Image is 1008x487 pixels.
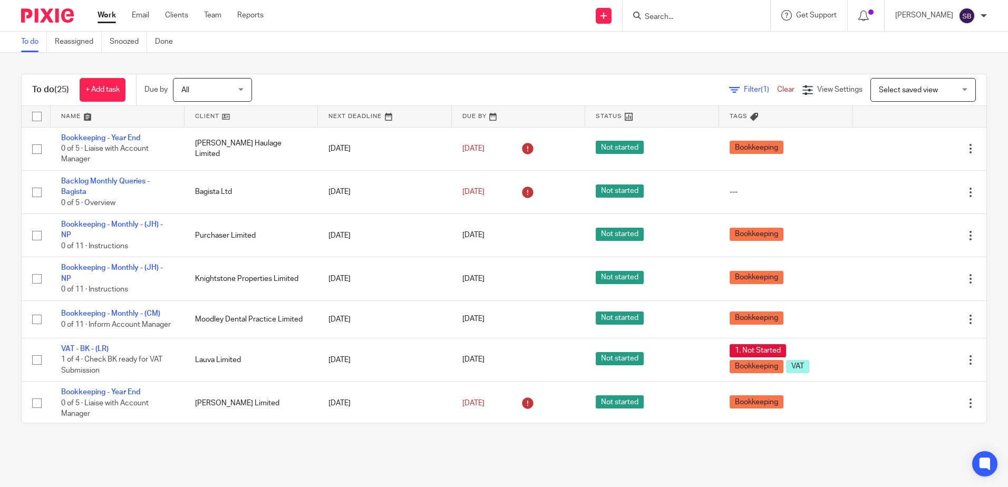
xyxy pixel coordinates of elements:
span: 1. Not Started [730,344,786,357]
a: Email [132,10,149,21]
td: Knightstone Properties Limited [185,257,318,300]
h1: To do [32,84,69,95]
span: Bookkeeping [730,360,783,373]
td: [DATE] [318,257,452,300]
a: Bookkeeping - Monthly - (CM) [61,310,160,317]
a: Team [204,10,221,21]
span: Not started [596,141,644,154]
span: 0 of 11 · Instructions [61,286,128,293]
span: (25) [54,85,69,94]
td: [DATE] [318,300,452,338]
span: Not started [596,395,644,408]
span: [DATE] [462,400,484,407]
div: --- [730,187,842,197]
a: Done [155,32,181,52]
span: Bookkeeping [730,141,783,154]
p: [PERSON_NAME] [895,10,953,21]
span: (1) [761,86,769,93]
td: [DATE] [318,170,452,213]
span: Not started [596,228,644,241]
td: [DATE] [318,127,452,170]
span: All [181,86,189,94]
td: [PERSON_NAME] Limited [185,382,318,425]
span: 0 of 5 · Overview [61,199,115,207]
span: Bookkeeping [730,395,783,408]
span: 0 of 5 · Liaise with Account Manager [61,400,149,418]
td: [DATE] [318,382,452,425]
a: Clear [777,86,794,93]
a: VAT - BK - (LR) [61,345,109,353]
a: Work [98,10,116,21]
span: Not started [596,352,644,365]
span: Get Support [796,12,837,19]
span: Filter [744,86,777,93]
span: [DATE] [462,316,484,323]
td: Bagista Ltd [185,170,318,213]
span: Bookkeeping [730,271,783,284]
td: Lauva Limited [185,338,318,382]
img: Pixie [21,8,74,23]
span: Select saved view [879,86,938,94]
span: Bookkeeping [730,228,783,241]
td: Purchaser Limited [185,214,318,257]
a: Bookkeeping - Monthly - (JH) - NP [61,264,163,282]
span: [DATE] [462,356,484,364]
a: Clients [165,10,188,21]
span: Not started [596,271,644,284]
span: Bookkeeping [730,311,783,325]
span: [DATE] [462,232,484,239]
span: View Settings [817,86,862,93]
span: 0 of 5 · Liaise with Account Manager [61,145,149,163]
span: Tags [730,113,748,119]
img: svg%3E [958,7,975,24]
span: [DATE] [462,275,484,283]
a: Bookkeeping - Year End [61,388,140,396]
td: [PERSON_NAME] Haulage Limited [185,127,318,170]
span: Not started [596,311,644,325]
a: Snoozed [110,32,147,52]
span: [DATE] [462,188,484,196]
span: 0 of 11 · Instructions [61,242,128,250]
a: + Add task [80,78,125,102]
span: 1 of 4 · Check BK ready for VAT Submission [61,356,162,375]
span: VAT [786,360,809,373]
td: [DATE] [318,338,452,382]
p: Due by [144,84,168,95]
span: Not started [596,184,644,198]
a: To do [21,32,47,52]
a: Reports [237,10,264,21]
span: 0 of 11 · Inform Account Manager [61,321,171,328]
span: [DATE] [462,145,484,152]
a: Bookkeeping - Year End [61,134,140,142]
a: Backlog Monthly Queries - Bagista [61,178,150,196]
td: Moodley Dental Practice Limited [185,300,318,338]
td: [DATE] [318,214,452,257]
input: Search [644,13,739,22]
a: Reassigned [55,32,102,52]
a: Bookkeeping - Monthly - (JH) - NP [61,221,163,239]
